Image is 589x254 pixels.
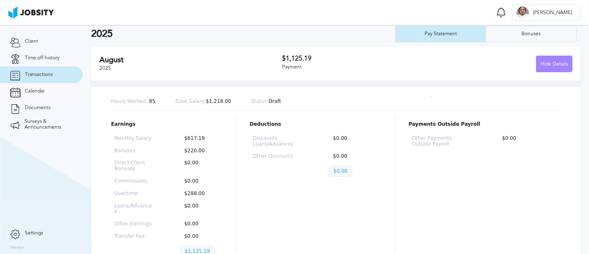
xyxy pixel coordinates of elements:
span: Documents [25,105,51,111]
p: $220.00 [180,148,220,154]
p: Monthly Salary [114,136,154,142]
span: Calendar [25,88,45,94]
p: Other Discounts [253,154,302,159]
p: Direct Client Bonuses [114,160,154,172]
p: $0.00 [329,136,378,147]
p: $0.00 [329,166,352,177]
button: Pay Statement [395,26,486,42]
p: $1,218.00 [175,99,231,105]
p: $288.00 [180,191,220,197]
p: Loans/Advances [114,203,154,215]
img: ab4bad089aa723f57921c736e9817d99.png [8,7,54,18]
p: Bonuses [114,148,154,154]
p: $0.00 [180,160,220,172]
p: $0.00 [180,203,220,215]
div: Payment [282,64,427,70]
button: Bonuses [486,26,577,42]
p: Commissions [114,178,154,184]
span: Transactions [25,72,53,78]
span: Settings [25,230,43,236]
div: Hide Details [536,56,572,73]
span: [PERSON_NAME] [529,10,576,16]
div: Pay Statement [420,31,461,37]
p: $0.00 [180,234,220,239]
span: Time off history [25,55,60,61]
p: $0.00 [498,136,558,147]
span: Base Salary: [175,98,206,104]
p: $0.00 [180,178,220,184]
label: Version: [10,245,26,250]
button: Hide Details [536,56,572,72]
p: Payments Outside Payroll [408,122,561,127]
p: Overtime [114,191,154,197]
span: Status: [251,98,268,104]
p: Other Earnings [114,221,154,227]
h3: $1,125.19 [282,55,427,62]
span: Surveys & Announcements [24,119,72,130]
div: Bonuses [517,31,545,37]
h2: August [99,56,282,64]
button: D[PERSON_NAME] [512,4,581,21]
span: Client [25,39,38,44]
h2: 2025 [91,28,395,40]
p: Transfer Fee [114,234,154,239]
span: Hours Worked: [111,98,147,104]
span: 2025 [99,65,111,71]
p: Draft [251,99,281,105]
p: Earnings [111,122,223,127]
div: D [517,7,529,19]
p: $0.00 [180,221,220,227]
p: Other Payments Outside Payroll [412,136,471,147]
p: 85 [111,99,155,105]
p: Deductions [250,122,382,127]
p: Discounts Loans/Advances [253,136,302,147]
p: $617.19 [180,136,220,142]
p: $0.00 [329,154,378,159]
